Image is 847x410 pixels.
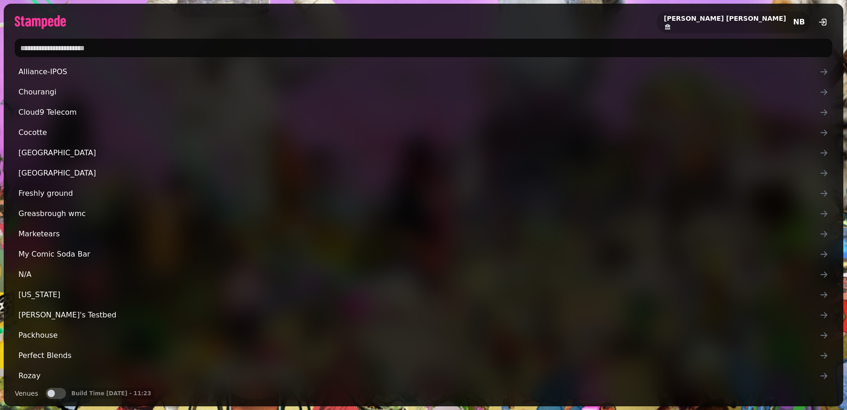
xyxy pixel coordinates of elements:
a: Cocotte [15,123,832,142]
a: My Comic Soda Bar [15,245,832,264]
a: Perfect Blends [15,346,832,365]
a: Cloud9 Telecom [15,103,832,122]
span: Greasbrough wmc [18,208,819,219]
img: logo [15,15,66,29]
span: [GEOGRAPHIC_DATA] [18,168,819,179]
span: NB [793,18,805,26]
span: Chourangi [18,87,819,98]
a: Rozay [15,367,832,385]
a: Chourangi [15,83,832,101]
a: [GEOGRAPHIC_DATA] [15,144,832,162]
a: Packhouse [15,326,832,345]
label: Venues [15,388,38,399]
button: logout [814,13,832,31]
span: Cloud9 Telecom [18,107,819,118]
a: [GEOGRAPHIC_DATA] [15,164,832,182]
a: N/A [15,265,832,284]
h2: [PERSON_NAME] [PERSON_NAME] [664,14,786,23]
span: My Comic Soda Bar [18,249,819,260]
span: [US_STATE] [18,289,819,300]
p: Build Time [DATE] - 11:23 [71,390,151,397]
span: Cocotte [18,127,819,138]
span: Packhouse [18,330,819,341]
a: Greasbrough wmc [15,205,832,223]
a: Freshly ground [15,184,832,203]
span: N/A [18,269,819,280]
span: Alliance-IPOS [18,66,819,77]
span: [PERSON_NAME]'s Testbed [18,310,819,321]
span: [GEOGRAPHIC_DATA] [18,147,819,158]
a: [PERSON_NAME]'s Testbed [15,306,832,324]
span: Marketears [18,228,819,240]
a: Alliance-IPOS [15,63,832,81]
a: [US_STATE] [15,286,832,304]
a: Marketears [15,225,832,243]
span: Perfect Blends [18,350,819,361]
span: Freshly ground [18,188,819,199]
span: Rozay [18,370,819,381]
